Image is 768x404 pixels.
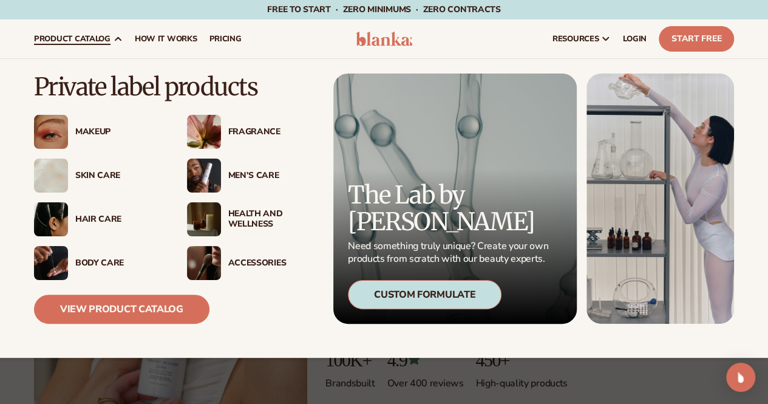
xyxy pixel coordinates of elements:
div: Skin Care [75,171,163,181]
span: How It Works [135,34,197,44]
p: Private label products [34,74,315,100]
img: Female in lab with equipment. [586,74,734,324]
span: Free to start · ZERO minimums · ZERO contracts [267,4,500,15]
div: Accessories [228,258,316,269]
span: product catalog [34,34,110,44]
a: Male holding moisturizer bottle. Men’s Care [187,159,316,193]
a: LOGIN [617,19,653,58]
p: Need something truly unique? Create your own products from scratch with our beauty experts. [348,240,552,265]
a: View Product Catalog [34,295,209,324]
a: Female with glitter eye makeup. Makeup [34,115,163,149]
div: Open Intercom Messenger [726,363,755,392]
img: Male holding moisturizer bottle. [187,159,221,193]
a: Cream moisturizer swatch. Skin Care [34,159,163,193]
span: resources [552,34,599,44]
img: logo [356,32,413,46]
a: pricing [203,19,247,58]
a: Male hand applying moisturizer. Body Care [34,246,163,280]
span: pricing [209,34,241,44]
div: Health And Wellness [228,209,316,230]
div: Fragrance [228,127,316,137]
div: Men’s Care [228,171,316,181]
a: Female hair pulled back with clips. Hair Care [34,202,163,236]
a: Start Free [659,26,734,52]
a: How It Works [129,19,203,58]
img: Pink blooming flower. [187,115,221,149]
img: Cream moisturizer swatch. [34,159,68,193]
img: Female hair pulled back with clips. [34,202,68,236]
img: Female with makeup brush. [187,246,221,280]
a: Candles and incense on table. Health And Wellness [187,202,316,236]
div: Body Care [75,258,163,269]
a: Female with makeup brush. Accessories [187,246,316,280]
a: product catalog [28,19,129,58]
img: Candles and incense on table. [187,202,221,236]
div: Custom Formulate [348,280,501,309]
div: Makeup [75,127,163,137]
a: resources [546,19,617,58]
p: The Lab by [PERSON_NAME] [348,182,552,235]
div: Hair Care [75,214,163,225]
a: Microscopic product formula. The Lab by [PERSON_NAME] Need something truly unique? Create your ow... [333,74,577,324]
img: Male hand applying moisturizer. [34,246,68,280]
span: LOGIN [623,34,647,44]
img: Female with glitter eye makeup. [34,115,68,149]
a: Pink blooming flower. Fragrance [187,115,316,149]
